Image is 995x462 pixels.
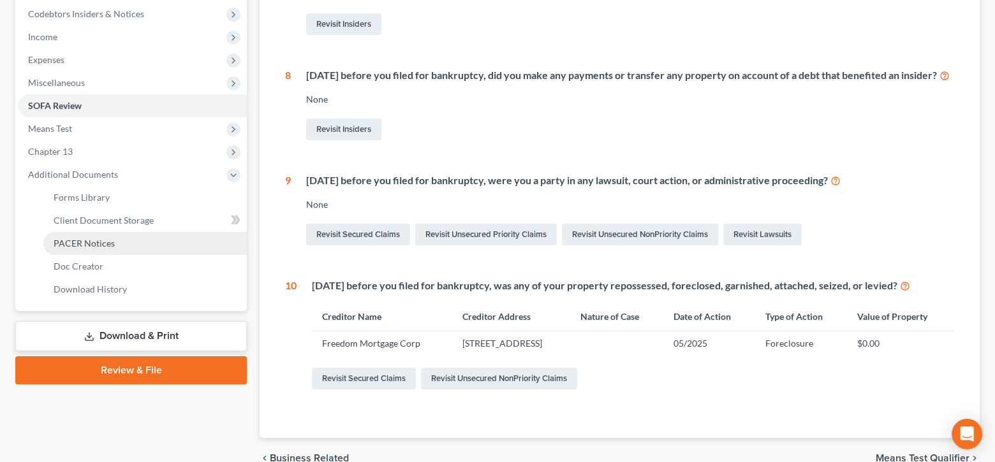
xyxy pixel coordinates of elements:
a: Revisit Lawsuits [723,224,802,245]
th: Creditor Name [312,303,452,331]
td: 05/2025 [663,331,755,355]
span: PACER Notices [54,238,115,249]
span: Client Document Storage [54,215,154,226]
div: [DATE] before you filed for bankruptcy, was any of your property repossessed, foreclosed, garnish... [312,278,954,293]
a: SOFA Review [18,94,247,117]
span: Miscellaneous [28,77,85,88]
span: Income [28,31,57,42]
a: Revisit Secured Claims [312,368,416,389]
div: None [306,93,954,106]
td: Freedom Mortgage Corp [312,331,452,355]
a: PACER Notices [43,232,247,255]
a: Download History [43,278,247,301]
div: None [306,198,954,211]
td: [STREET_ADDRESS] [452,331,570,355]
th: Nature of Case [570,303,663,331]
a: Doc Creator [43,255,247,278]
a: Revisit Insiders [306,119,381,140]
th: Value of Property [847,303,954,331]
span: Codebtors Insiders & Notices [28,8,144,19]
div: 10 [285,278,297,392]
a: Forms Library [43,186,247,209]
a: Revisit Insiders [306,13,381,35]
a: Revisit Unsecured Priority Claims [415,224,557,245]
span: Download History [54,284,127,294]
span: SOFA Review [28,100,82,111]
div: 9 [285,173,291,248]
span: Forms Library [54,192,110,203]
span: Doc Creator [54,261,103,271]
div: 8 [285,68,291,143]
span: Means Test [28,123,72,134]
a: Revisit Unsecured NonPriority Claims [562,224,718,245]
a: Client Document Storage [43,209,247,232]
div: [DATE] before you filed for bankruptcy, did you make any payments or transfer any property on acc... [306,68,954,83]
td: $0.00 [847,331,954,355]
div: [DATE] before you filed for bankruptcy, were you a party in any lawsuit, court action, or adminis... [306,173,954,188]
span: Additional Documents [28,169,118,180]
a: Download & Print [15,321,247,351]
th: Type of Action [755,303,847,331]
a: Revisit Unsecured NonPriority Claims [421,368,577,389]
span: Chapter 13 [28,146,73,157]
th: Creditor Address [452,303,570,331]
span: Expenses [28,54,64,65]
th: Date of Action [663,303,755,331]
div: Open Intercom Messenger [952,419,982,449]
a: Review & File [15,356,247,384]
a: Revisit Secured Claims [306,224,410,245]
td: Foreclosure [755,331,847,355]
